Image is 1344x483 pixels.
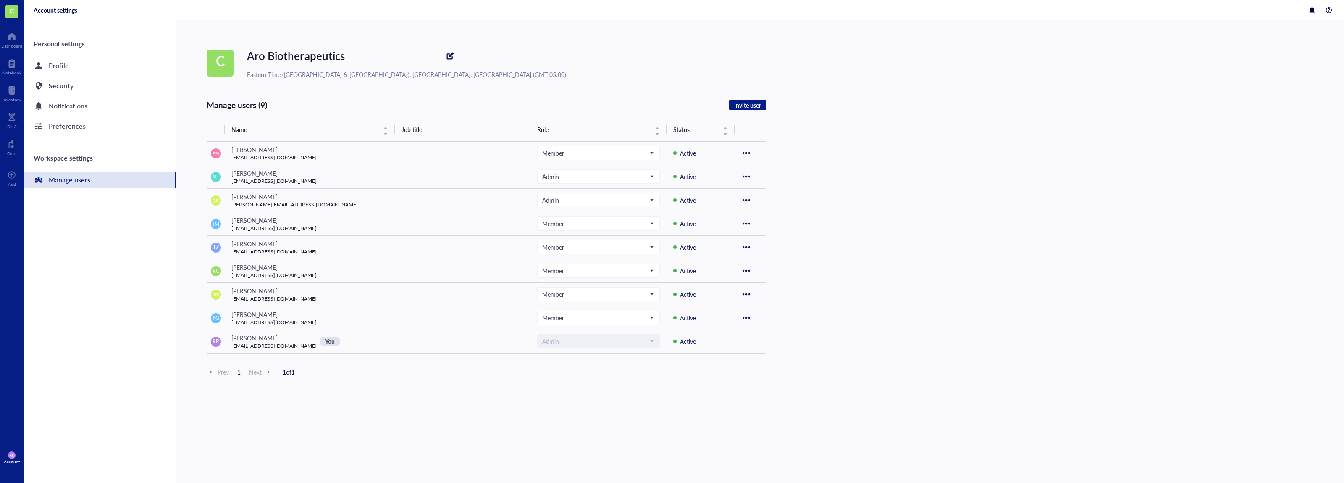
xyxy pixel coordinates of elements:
a: Notebook [2,57,21,75]
a: Manage users [24,172,176,188]
th: Status [667,118,735,141]
span: Invite user [734,101,761,109]
span: GB [213,197,219,204]
div: Account settings [34,6,77,14]
span: 1 [234,368,244,376]
div: DNA [7,124,17,129]
div: Inventory [3,97,21,102]
div: You [320,337,340,346]
div: Active [680,266,696,275]
span: 1 of 1 [283,368,295,376]
span: RR [10,453,13,457]
span: MT [213,174,219,180]
span: MR [213,291,219,298]
div: Notifications [49,100,87,112]
span: Name [231,125,378,134]
span: Member [542,243,653,251]
div: [EMAIL_ADDRESS][DOMAIN_NAME] [231,225,317,232]
span: Admin [542,338,653,345]
div: [PERSON_NAME] [231,263,317,272]
a: Inventory [3,84,21,102]
div: Personal settings [24,34,176,54]
div: Eastern Time ([GEOGRAPHIC_DATA] & [GEOGRAPHIC_DATA]), [GEOGRAPHIC_DATA], [GEOGRAPHIC_DATA] (GMT-0... [247,70,566,79]
div: Active [680,337,696,346]
div: Active [680,313,696,322]
div: [PERSON_NAME] [231,333,317,343]
span: AN [213,150,219,157]
span: Next [249,368,273,376]
div: Active [680,219,696,228]
span: Member [542,220,653,227]
div: [PERSON_NAME][EMAIL_ADDRESS][DOMAIN_NAME] [231,201,357,208]
span: RC [213,267,219,275]
div: [EMAIL_ADDRESS][DOMAIN_NAME] [231,178,317,185]
div: [PERSON_NAME] [231,286,317,296]
th: Job title [395,118,531,141]
div: Active [680,290,696,299]
span: PG [213,314,219,322]
div: Active [680,148,696,158]
a: Core [7,137,16,156]
th: Role [530,118,667,141]
div: Active [680,243,696,252]
a: Dashboard [1,30,22,48]
div: [EMAIL_ADDRESS][DOMAIN_NAME] [231,319,317,326]
a: Notifications [24,98,176,114]
span: TZ [213,244,219,251]
div: Preferences [49,120,86,132]
div: Add [8,182,16,187]
div: Profile [49,60,69,71]
div: [PERSON_NAME] [231,239,317,248]
span: Admin [542,196,653,204]
div: [EMAIL_ADDRESS][DOMAIN_NAME] [231,248,317,255]
span: C [10,5,14,16]
span: Status [673,125,718,134]
span: C [216,50,225,71]
div: Dashboard [1,43,22,48]
a: Security [24,77,176,94]
a: Profile [24,57,176,74]
div: [EMAIL_ADDRESS][DOMAIN_NAME] [231,343,317,349]
div: Manage users (9) [207,99,267,111]
div: Account [4,459,20,464]
span: Aro Biotherapeutics [247,48,345,63]
div: [PERSON_NAME] [231,169,317,178]
span: Member [542,290,653,298]
span: Member [542,314,653,322]
a: DNA [7,111,17,129]
div: [EMAIL_ADDRESS][DOMAIN_NAME] [231,296,317,302]
div: Active [680,195,696,205]
div: Workspace settings [24,148,176,168]
div: [PERSON_NAME] [231,145,317,154]
span: Role [537,125,650,134]
th: Name [225,118,394,141]
div: [PERSON_NAME] [231,216,317,225]
div: Manage users [49,174,90,186]
a: Preferences [24,118,176,135]
span: Prev [207,368,229,376]
div: Core [7,151,16,156]
div: [EMAIL_ADDRESS][DOMAIN_NAME] [231,272,317,279]
div: [PERSON_NAME] [231,192,357,201]
div: Active [680,172,696,181]
div: [PERSON_NAME] [231,310,317,319]
span: RR [213,338,219,346]
button: Invite user [729,100,766,110]
span: Member [542,267,653,274]
div: Notebook [2,70,21,75]
span: JM [213,220,219,227]
span: Admin [542,173,653,180]
div: [EMAIL_ADDRESS][DOMAIN_NAME] [231,154,317,161]
div: Security [49,80,73,92]
span: Member [542,149,653,157]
